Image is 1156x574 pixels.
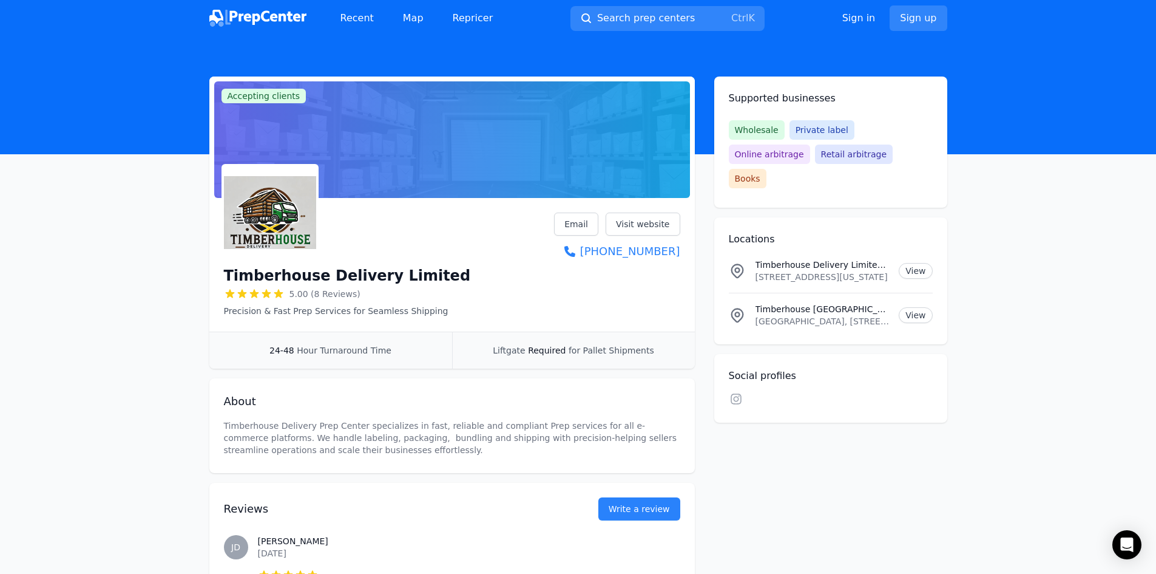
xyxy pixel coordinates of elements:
[1112,530,1141,559] div: Open Intercom Messenger
[729,169,766,188] span: Books
[899,263,932,279] a: View
[224,420,680,456] p: Timberhouse Delivery Prep Center specializes in fast, reliable and compliant Prep services for al...
[755,315,890,327] p: [GEOGRAPHIC_DATA], [STREET_ADDRESS], 1876, JM
[789,120,854,140] span: Private label
[297,346,391,355] span: Hour Turnaround Time
[748,12,755,24] kbd: K
[289,288,360,300] span: 5.00 (8 Reviews)
[729,120,785,140] span: Wholesale
[731,12,748,24] kbd: Ctrl
[598,497,680,521] a: Write a review
[570,6,765,31] button: Search prep centersCtrlK
[224,305,471,317] p: Precision & Fast Prep Services for Seamless Shipping
[209,10,306,27] img: PrepCenter
[528,346,566,355] span: Required
[606,213,680,236] a: Visit website
[729,369,933,383] h2: Social profiles
[224,393,680,410] h2: About
[258,548,286,558] time: [DATE]
[224,166,316,259] img: Timberhouse Delivery Limited
[755,303,890,315] p: Timberhouse [GEOGRAPHIC_DATA]
[258,535,680,547] h3: [PERSON_NAME]
[231,543,240,552] span: JD
[729,91,933,106] h2: Supported businesses
[269,346,294,355] span: 24-48
[554,213,598,236] a: Email
[221,89,306,103] span: Accepting clients
[597,11,695,26] span: Search prep centers
[554,243,680,260] a: [PHONE_NUMBER]
[890,5,947,31] a: Sign up
[331,6,384,30] a: Recent
[493,346,525,355] span: Liftgate
[729,232,933,247] h2: Locations
[842,11,876,26] a: Sign in
[393,6,433,30] a: Map
[569,346,654,355] span: for Pallet Shipments
[815,145,893,164] span: Retail arbitrage
[729,145,810,164] span: Online arbitrage
[443,6,503,30] a: Repricer
[224,266,471,285] h1: Timberhouse Delivery Limited
[755,259,890,271] p: Timberhouse Delivery Limited Location
[755,271,890,283] p: [STREET_ADDRESS][US_STATE]
[899,307,932,323] a: View
[224,501,559,518] h2: Reviews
